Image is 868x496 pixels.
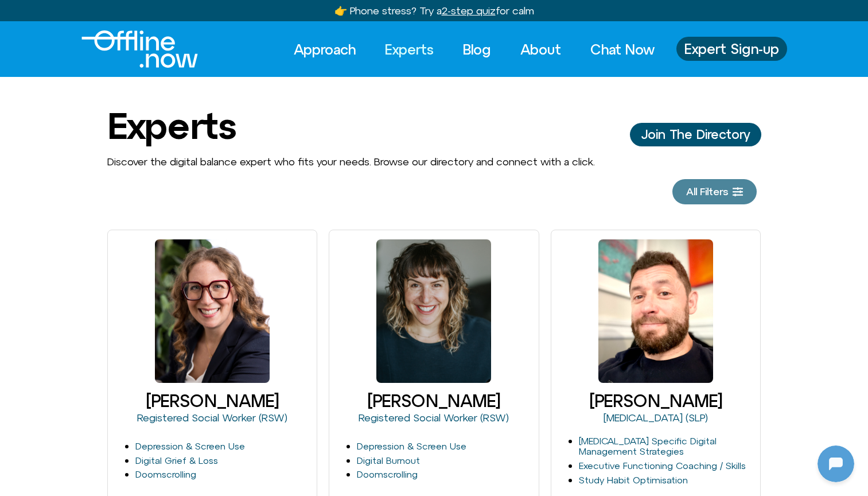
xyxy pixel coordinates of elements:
a: Depression & Screen Use [135,441,245,451]
a: Experts [375,37,444,62]
a: Expert Sign-up [676,37,787,61]
a: Doomscrolling [357,469,418,479]
a: Chat Now [580,37,665,62]
a: Doomscrolling [135,469,196,479]
img: N5FCcHC.png [3,330,19,346]
a: [PERSON_NAME] [367,391,500,410]
p: I noticed you stepped away — take your time. I’m here when you’re ready to continue. [33,300,205,341]
textarea: Message Input [20,370,178,381]
nav: Menu [283,37,665,62]
a: Registered Social Worker (RSW) [359,412,509,424]
img: offline.now [81,30,198,68]
iframe: Botpress [818,445,854,482]
a: 👉 Phone stress? Try a2-step quizfor calm [334,5,534,17]
a: [PERSON_NAME] [589,391,722,410]
img: N5FCcHC.png [3,53,19,69]
a: Approach [283,37,366,62]
p: when I wake up [DATE] I dont grab my phone [46,178,218,206]
svg: Restart Conversation Button [181,5,200,25]
a: [MEDICAL_DATA] (SLP) [604,412,708,424]
h1: Experts [107,106,236,146]
div: Logo [81,30,178,68]
a: About [510,37,571,62]
a: Digital Burnout [357,455,420,466]
a: Blog [453,37,501,62]
a: Registered Social Worker (RSW) [137,412,287,424]
span: All Filters [686,186,728,197]
a: All Filters [672,179,757,204]
a: [MEDICAL_DATA] Specific Digital Management Strategies [579,436,717,457]
a: Join The Director [630,123,761,146]
u: 2-step quiz [442,5,496,17]
p: 3 [212,84,217,98]
img: N5FCcHC.png [3,269,19,285]
img: N5FCcHC.png [3,147,19,163]
h2: [DOMAIN_NAME] [34,7,176,22]
button: Expand Header Button [3,3,227,27]
p: Nice — your reminder is: "When I wake up [DATE] I don't grab my phone." Want to try it once and t... [33,225,205,280]
span: Join The Directory [641,127,750,141]
p: 3 — Thanks for sharing. What would a clear sign that this worked look like for you? (a brief sign... [33,117,205,158]
a: Digital Grief & Loss [135,455,218,466]
svg: Voice Input Button [196,366,215,385]
img: N5FCcHC.png [10,6,29,24]
span: Discover the digital balance expert who fits your needs. Browse our directory and connect with a ... [107,156,595,168]
a: [PERSON_NAME] [146,391,279,410]
p: Makes sense — you chose: "as soon as waking up if I stand up to stretch instead of grabbing my ph... [33,9,205,64]
a: Study Habit Optimisation [579,475,688,485]
a: Executive Functioning Coaching / Skills [579,460,746,471]
a: Depression & Screen Use [357,441,466,451]
span: Expert Sign-up [684,41,779,56]
svg: Close Chatbot Button [200,5,220,25]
